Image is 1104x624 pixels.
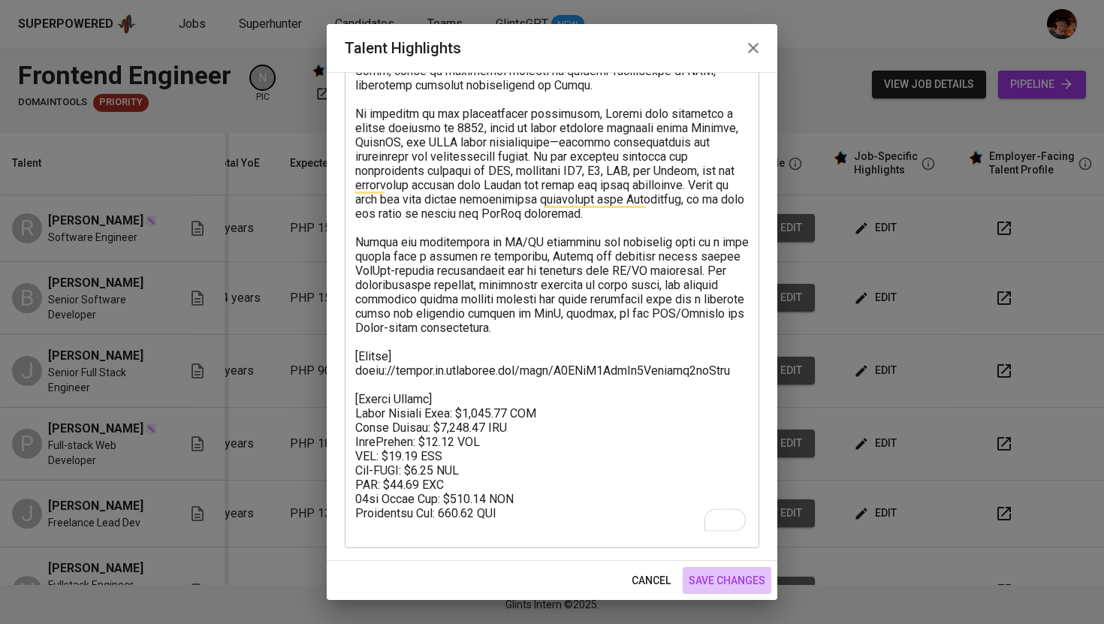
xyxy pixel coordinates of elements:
span: cancel [632,571,671,590]
h2: Talent Highlights [345,36,759,60]
span: save changes [689,571,765,590]
button: save changes [683,567,771,595]
button: cancel [626,567,677,595]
